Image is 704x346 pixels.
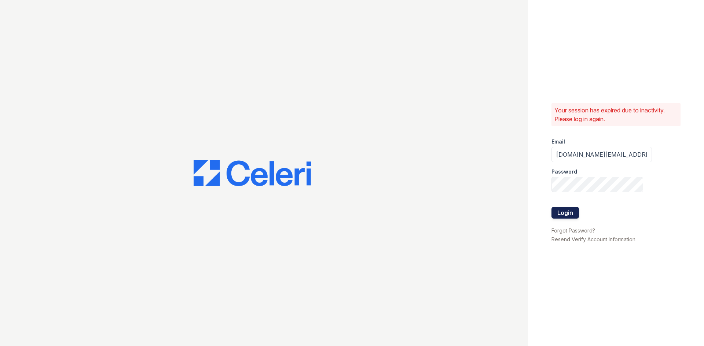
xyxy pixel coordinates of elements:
[551,138,565,145] label: Email
[551,236,635,242] a: Resend Verify Account Information
[551,207,579,219] button: Login
[554,106,678,123] p: Your session has expired due to inactivity. Please log in again.
[194,160,311,186] img: CE_Logo_Blue-a8612792a0a2168367f1c8372b55b34899dd931a85d93a1a3d3e32e68fde9ad4.png
[551,227,595,234] a: Forgot Password?
[551,168,577,175] label: Password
